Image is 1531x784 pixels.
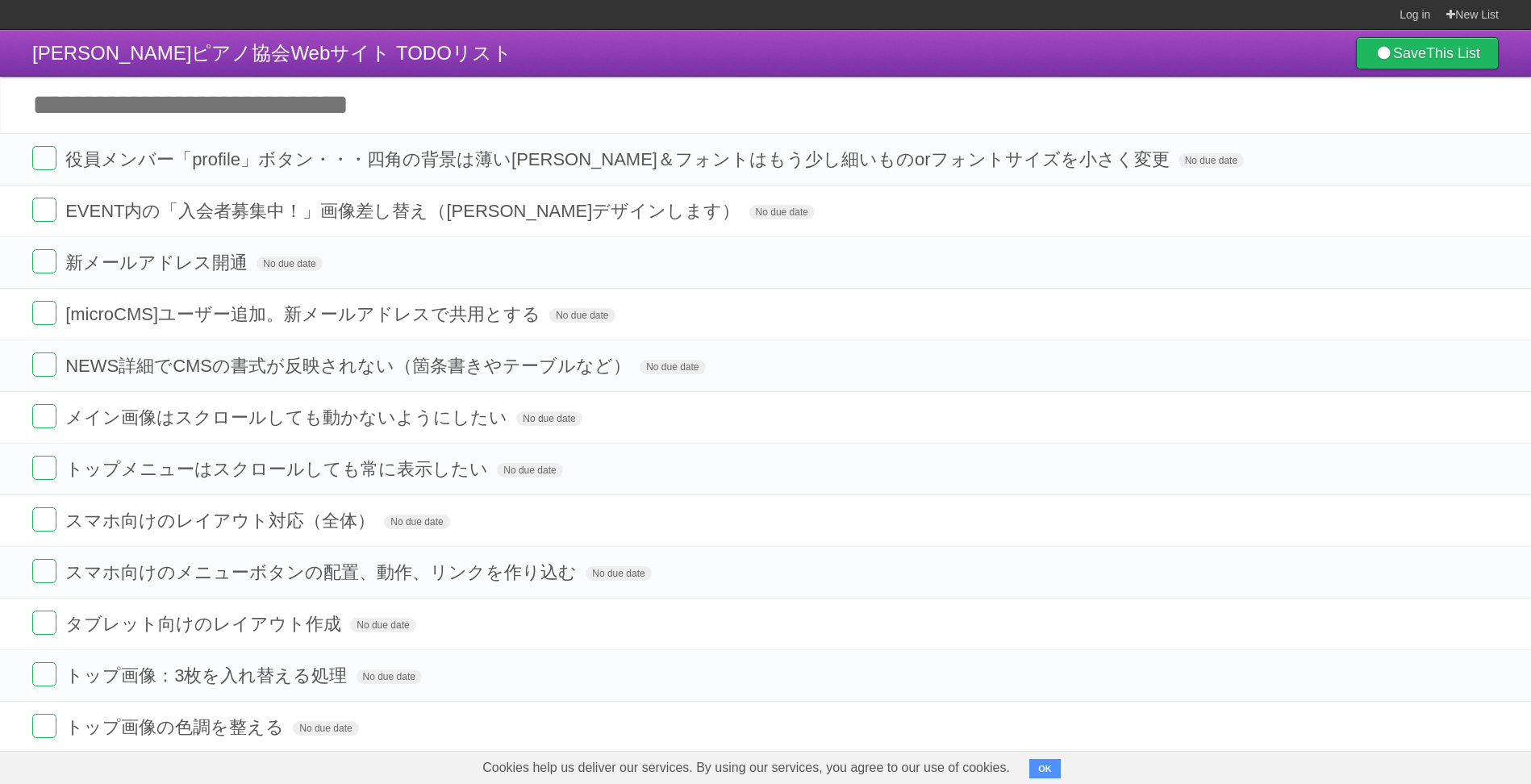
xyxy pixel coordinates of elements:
label: Done [32,714,56,738]
span: トップ画像の色調を整える [65,717,288,737]
label: Done [32,559,56,583]
span: EVENT内の「入会者募集中！」画像差し替え（[PERSON_NAME]デザインします） [65,201,744,221]
span: トップメニューはスクロールしても常に表示したい [65,459,492,479]
span: No due date [257,256,322,271]
label: Done [32,146,56,170]
span: No due date [749,205,815,219]
span: No due date [350,618,415,632]
span: 新メールアドレス開通 [65,252,252,273]
span: タブレット向けのレイアウト作成 [65,614,345,634]
label: Done [32,611,56,635]
label: Done [32,404,56,428]
span: Cookies help us deliver our services. By using our services, you agree to our use of cookies. [466,752,1026,784]
span: スマホ向けのメニューボタンの配置、動作、リンクを作り込む [65,562,581,582]
label: Done [32,352,56,377]
span: No due date [497,463,562,477]
span: No due date [586,566,651,581]
label: Done [32,507,56,532]
span: [PERSON_NAME]ピアノ協会Webサイト TODOリスト [32,42,512,64]
span: トップ画像：3枚を入れ替える処理 [65,665,351,686]
span: No due date [549,308,615,323]
span: No due date [384,515,449,529]
span: メイン画像はスクロールしても動かないようにしたい [65,407,511,427]
label: Done [32,249,56,273]
span: [microCMS]ユーザー追加。新メールアドレスで共用とする [65,304,544,324]
span: No due date [1178,153,1244,168]
span: NEWS詳細でCMSの書式が反映されない（箇条書きやテーブルなど） [65,356,635,376]
label: Done [32,198,56,222]
b: This List [1426,45,1480,61]
span: No due date [357,669,422,684]
span: No due date [293,721,358,736]
label: Done [32,301,56,325]
button: OK [1029,759,1061,778]
span: スマホ向けのレイアウト対応（全体） [65,511,379,531]
a: SaveThis List [1356,37,1499,69]
span: No due date [516,411,582,426]
label: Done [32,662,56,686]
span: 役員メンバー「profile」ボタン・・・四角の背景は薄い[PERSON_NAME]＆フォントはもう少し細いものorフォントサイズを小さく変更 [65,149,1173,169]
label: Done [32,456,56,480]
span: No due date [640,360,705,374]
